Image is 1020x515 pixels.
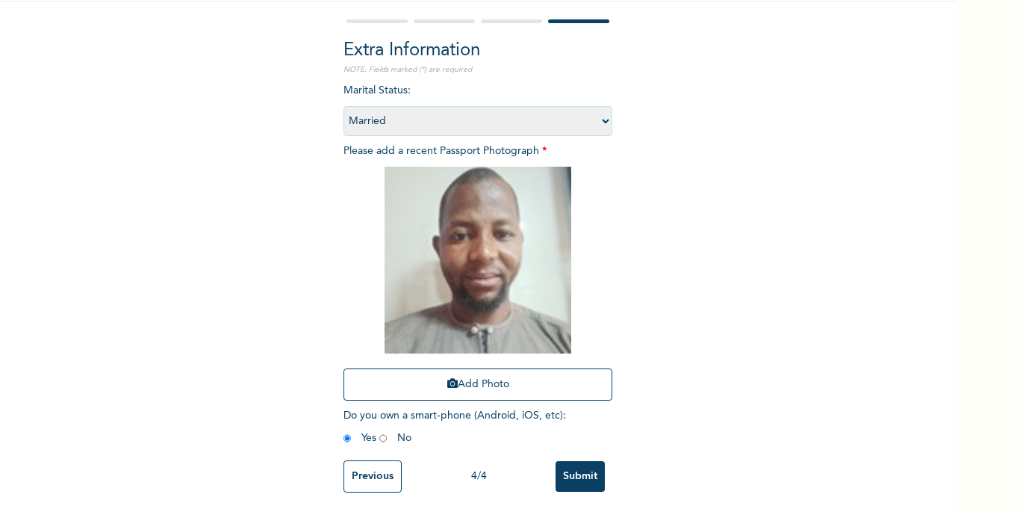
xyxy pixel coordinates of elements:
input: Submit [556,461,605,492]
p: NOTE: Fields marked (*) are required [343,64,612,75]
button: Add Photo [343,368,612,401]
span: Please add a recent Passport Photograph [343,146,612,408]
div: 4 / 4 [402,469,556,484]
input: Previous [343,460,402,493]
span: Marital Status : [343,85,612,126]
h2: Extra Information [343,37,612,64]
img: Crop [385,167,571,354]
span: Do you own a smart-phone (Android, iOS, etc) : Yes No [343,410,566,443]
